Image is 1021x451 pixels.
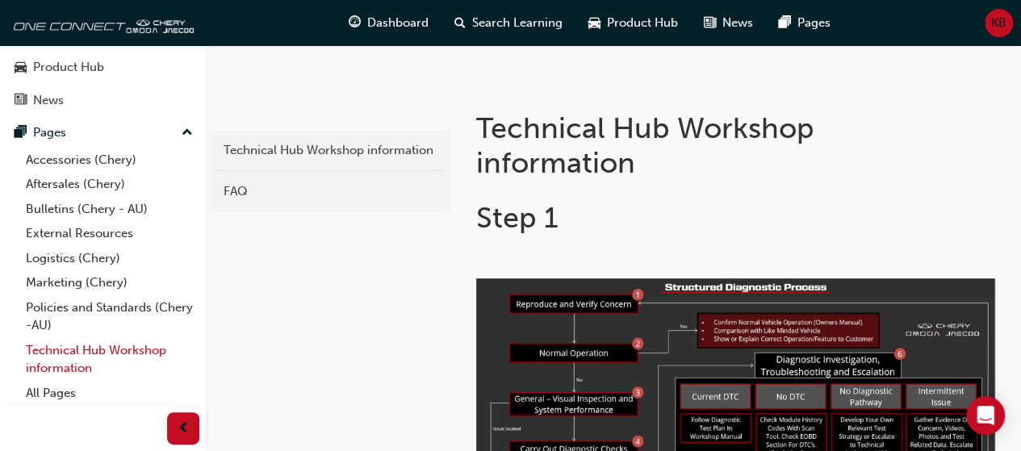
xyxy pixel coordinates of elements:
h1: Technical Hub Workshop information [476,111,898,181]
a: News [6,86,199,115]
a: Product Hub [6,52,199,82]
div: News [33,91,64,110]
a: FAQ [215,177,444,206]
a: Accessories (Chery) [19,148,199,173]
span: Pages [797,14,831,32]
span: car-icon [15,61,27,75]
button: Pages [6,118,199,148]
div: FAQ [224,182,436,201]
span: Dashboard [367,14,429,32]
a: Logistics (Chery) [19,246,199,271]
span: Search Learning [472,14,563,32]
span: Product Hub [607,14,678,32]
button: KB [985,9,1013,37]
img: oneconnect [8,6,194,39]
span: pages-icon [779,13,791,33]
span: prev-icon [178,419,190,439]
a: Technical Hub Workshop information [19,338,199,381]
div: Product Hub [33,58,104,77]
a: External Resources [19,221,199,246]
span: search-icon [454,13,466,33]
span: News [722,14,753,32]
a: car-iconProduct Hub [575,6,691,40]
div: Pages [33,123,66,142]
a: guage-iconDashboard [336,6,441,40]
a: pages-iconPages [766,6,843,40]
a: news-iconNews [691,6,766,40]
a: Bulletins (Chery - AU) [19,197,199,222]
a: Aftersales (Chery) [19,172,199,197]
span: news-icon [704,13,716,33]
span: car-icon [588,13,600,33]
span: guage-icon [349,13,361,33]
span: pages-icon [15,126,27,140]
a: Marketing (Chery) [19,270,199,295]
a: All Pages [19,381,199,406]
a: Policies and Standards (Chery -AU) [19,295,199,338]
span: KB [991,14,1006,32]
div: Open Intercom Messenger [966,396,1005,435]
span: Step 1 [476,200,559,235]
div: Technical Hub Workshop information [224,141,436,160]
a: search-iconSearch Learning [441,6,575,40]
span: news-icon [15,94,27,108]
a: Technical Hub Workshop information [215,136,444,165]
span: up-icon [182,123,193,144]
